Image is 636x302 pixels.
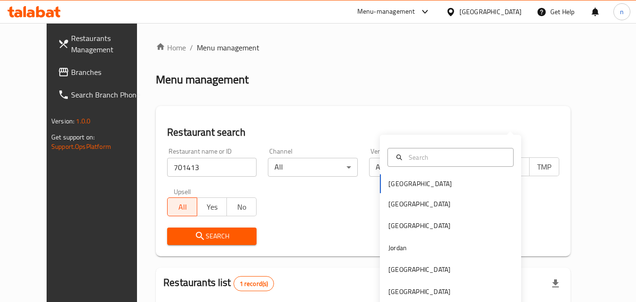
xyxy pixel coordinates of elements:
span: Branches [71,66,145,78]
span: All [171,200,193,214]
div: All [268,158,357,177]
div: [GEOGRAPHIC_DATA] [459,7,522,17]
span: Search Branch Phone [71,89,145,100]
div: All [369,158,459,177]
button: All [167,197,197,216]
h2: Restaurants list [163,276,274,291]
button: No [226,197,257,216]
span: Menu management [197,42,259,53]
h2: Menu management [156,72,249,87]
div: Menu-management [357,6,415,17]
span: Restaurants Management [71,33,145,55]
h2: Restaurant search [167,125,559,139]
li: / [190,42,193,53]
div: [GEOGRAPHIC_DATA] [388,199,451,209]
label: Upsell [174,188,191,195]
button: Search [167,228,257,245]
span: 1.0.0 [76,115,90,127]
a: Branches [50,61,153,83]
span: Get support on: [51,131,95,143]
span: No [231,200,253,214]
a: Search Branch Phone [50,83,153,106]
span: Yes [201,200,223,214]
div: [GEOGRAPHIC_DATA] [388,264,451,275]
a: Support.OpsPlatform [51,140,111,153]
span: Version: [51,115,74,127]
button: Yes [197,197,227,216]
input: Search for restaurant name or ID.. [167,158,257,177]
span: TMP [533,160,555,174]
div: Jordan [388,243,407,253]
nav: breadcrumb [156,42,571,53]
div: Total records count [233,276,274,291]
span: 1 record(s) [234,279,274,288]
div: [GEOGRAPHIC_DATA] [388,286,451,297]
a: Restaurants Management [50,27,153,61]
span: n [620,7,624,17]
button: TMP [529,157,559,176]
div: [GEOGRAPHIC_DATA] [388,220,451,231]
input: Search [405,152,507,163]
a: Home [156,42,186,53]
span: Search [175,230,249,242]
div: Export file [544,272,567,295]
